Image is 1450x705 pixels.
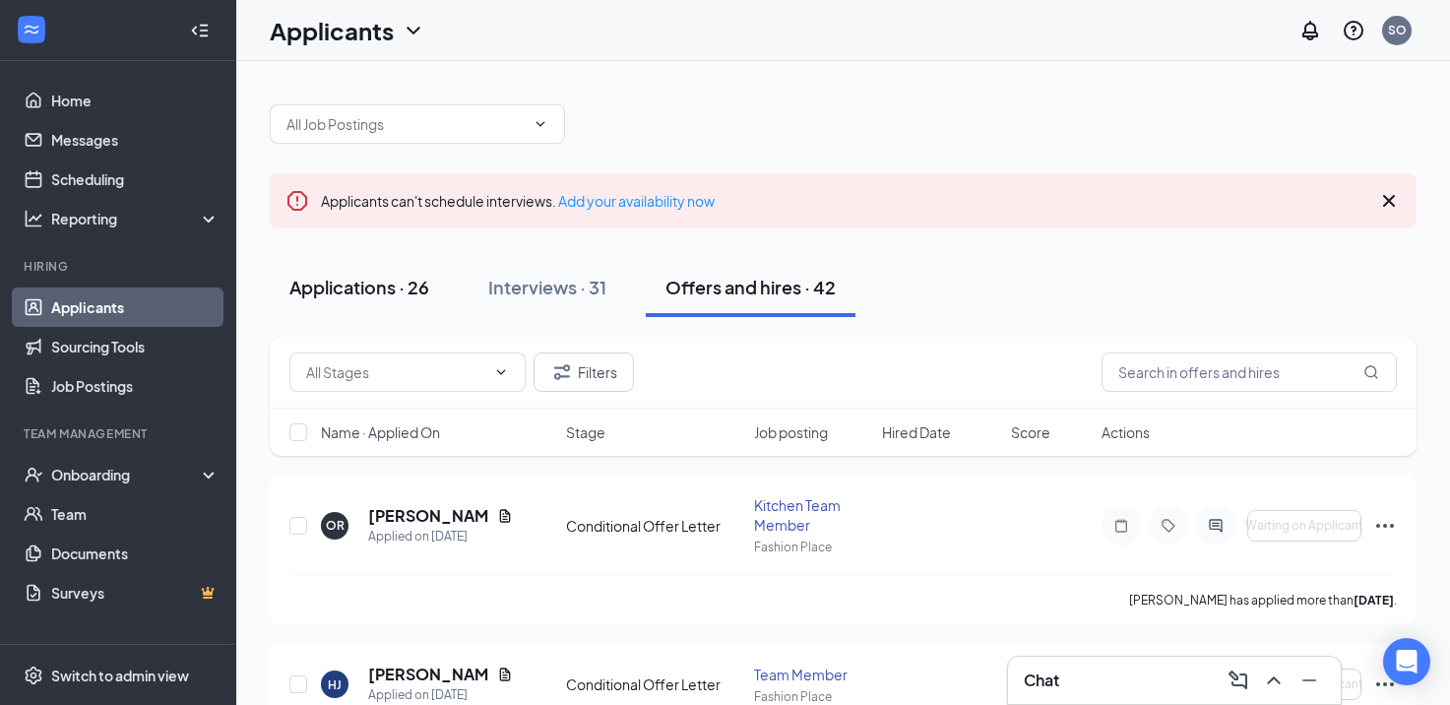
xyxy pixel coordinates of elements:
[1102,352,1397,392] input: Search in offers and hires
[270,14,394,47] h1: Applicants
[566,674,741,694] div: Conditional Offer Letter
[754,539,871,555] div: Fashion Place
[368,505,489,527] h5: [PERSON_NAME]
[51,160,220,199] a: Scheduling
[368,685,513,705] div: Applied on [DATE]
[321,422,440,442] span: Name · Applied On
[22,20,41,39] svg: WorkstreamLogo
[754,665,871,684] div: Team Member
[665,275,836,299] div: Offers and hires · 42
[882,422,951,442] span: Hired Date
[1227,669,1250,692] svg: ComposeMessage
[1157,518,1180,534] svg: Tag
[51,120,220,160] a: Messages
[1109,518,1133,534] svg: Note
[533,116,548,132] svg: ChevronDown
[497,508,513,524] svg: Document
[1373,673,1397,696] svg: Ellipses
[24,425,216,442] div: Team Management
[1354,593,1394,608] b: [DATE]
[1258,665,1290,696] button: ChevronUp
[1388,22,1407,38] div: SO
[534,352,634,392] button: Filter Filters
[754,495,871,535] div: Kitchen Team Member
[51,81,220,120] a: Home
[1204,518,1228,534] svg: ActiveChat
[1383,638,1430,685] div: Open Intercom Messenger
[1011,422,1050,442] span: Score
[1262,669,1286,692] svg: ChevronUp
[1129,592,1397,609] p: [PERSON_NAME] has applied more than .
[1247,510,1361,542] button: Waiting on Applicant
[1024,670,1059,691] h3: Chat
[51,288,220,327] a: Applicants
[488,275,606,299] div: Interviews · 31
[368,664,489,685] h5: [PERSON_NAME]
[1298,19,1322,42] svg: Notifications
[1342,19,1365,42] svg: QuestionInfo
[402,19,425,42] svg: ChevronDown
[51,494,220,534] a: Team
[550,360,574,384] svg: Filter
[289,275,429,299] div: Applications · 26
[1102,422,1150,442] span: Actions
[566,422,605,442] span: Stage
[24,209,43,228] svg: Analysis
[566,516,741,536] div: Conditional Offer Letter
[24,465,43,484] svg: UserCheck
[1373,514,1397,538] svg: Ellipses
[51,666,189,685] div: Switch to admin view
[1293,665,1325,696] button: Minimize
[368,527,513,546] div: Applied on [DATE]
[51,465,203,484] div: Onboarding
[497,667,513,682] svg: Document
[286,113,525,135] input: All Job Postings
[51,209,221,228] div: Reporting
[190,21,210,40] svg: Collapse
[24,666,43,685] svg: Settings
[24,258,216,275] div: Hiring
[51,366,220,406] a: Job Postings
[1377,189,1401,213] svg: Cross
[51,327,220,366] a: Sourcing Tools
[326,517,345,534] div: OR
[558,192,715,210] a: Add your availability now
[1297,669,1321,692] svg: Minimize
[493,364,509,380] svg: ChevronDown
[321,192,715,210] span: Applicants can't schedule interviews.
[1363,364,1379,380] svg: MagnifyingGlass
[754,422,828,442] span: Job posting
[51,573,220,612] a: SurveysCrown
[1223,665,1254,696] button: ComposeMessage
[1245,519,1363,533] span: Waiting on Applicant
[285,189,309,213] svg: Error
[1247,669,1361,700] button: Waiting on Applicant
[754,688,871,705] div: Fashion Place
[306,361,485,383] input: All Stages
[328,676,342,693] div: HJ
[51,534,220,573] a: Documents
